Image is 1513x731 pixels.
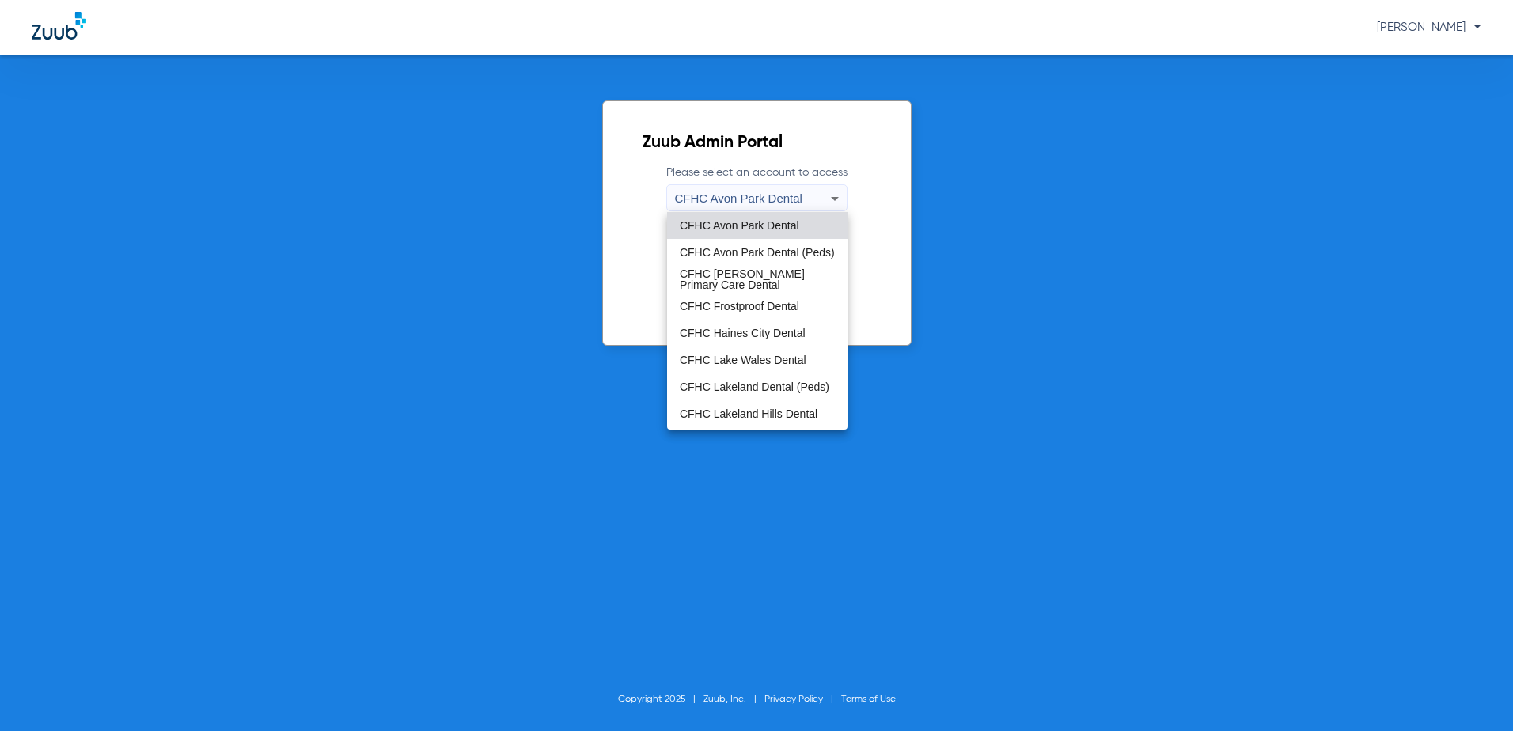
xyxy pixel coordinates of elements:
[680,247,835,258] span: CFHC Avon Park Dental (Peds)
[680,220,799,231] span: CFHC Avon Park Dental
[680,268,835,290] span: CFHC [PERSON_NAME] Primary Care Dental
[680,328,806,339] span: CFHC Haines City Dental
[680,381,829,392] span: CFHC Lakeland Dental (Peds)
[680,354,806,365] span: CFHC Lake Wales Dental
[680,408,817,419] span: CFHC Lakeland Hills Dental
[1434,655,1513,731] iframe: Chat Widget
[680,301,799,312] span: CFHC Frostproof Dental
